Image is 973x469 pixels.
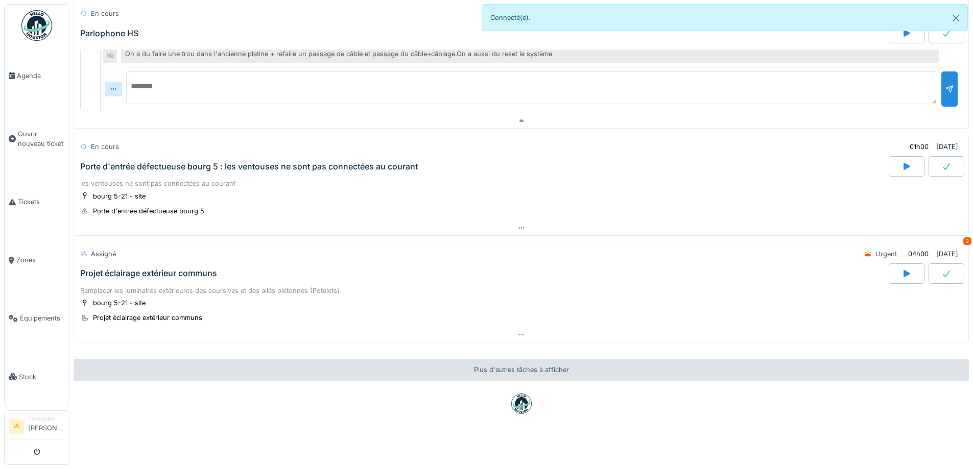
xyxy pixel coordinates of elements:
[19,372,65,382] span: Stock
[80,268,217,278] div: Projet éclairage extérieur communs
[93,313,202,323] div: Projet éclairage extérieur communs
[91,9,119,18] div: En cours
[16,255,65,265] span: Zones
[5,105,69,172] a: Ouvrir nouveau ticket
[511,393,532,414] img: badge-BVDL4wpA.svg
[20,313,65,323] span: Équipements
[9,415,65,439] a: IA Technicien[PERSON_NAME]
[28,415,65,437] li: [PERSON_NAME]
[121,45,939,63] div: On a du faire une trou dans l'ancienne platine + refaire un passage de câble et passage du câble+...
[875,249,897,259] div: Urgent
[80,162,418,171] div: Porte d'entrée défectueuse bourg 5 : les ventouses ne sont pas connectées au courant
[28,415,65,423] div: Technicien
[17,71,65,81] span: Agenda
[93,298,146,308] div: bourg 5-21 - site
[80,179,962,188] div: les ventouses ne sont pas connectées au courant
[963,237,971,245] div: 2
[93,206,204,216] div: Porte d'entrée défectueuse bourg 5
[9,418,24,434] li: IA
[80,29,138,38] div: Parlophone HS
[5,289,69,348] a: Équipements
[936,142,958,152] div: [DATE]
[944,5,967,32] button: Close
[5,173,69,231] a: Tickets
[91,249,116,259] div: Assigné
[18,129,65,149] span: Ouvrir nouveau ticket
[5,231,69,289] a: Zones
[103,48,117,63] div: RG
[5,348,69,406] a: Stock
[80,286,962,295] div: Remplacer les luminaires extérieures des coursives et des allés piétonnes (Potelets)
[21,10,52,41] img: Badge_color-CXgf-gQk.svg
[18,197,65,207] span: Tickets
[5,46,69,105] a: Agenda
[74,359,969,381] div: Plus d'autres tâches à afficher
[936,249,958,259] div: [DATE]
[482,4,968,31] div: Connecté(e).
[91,142,119,152] div: En cours
[910,142,929,152] div: 01h00
[93,191,146,201] div: bourg 5-21 - site
[908,249,929,259] div: 04h00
